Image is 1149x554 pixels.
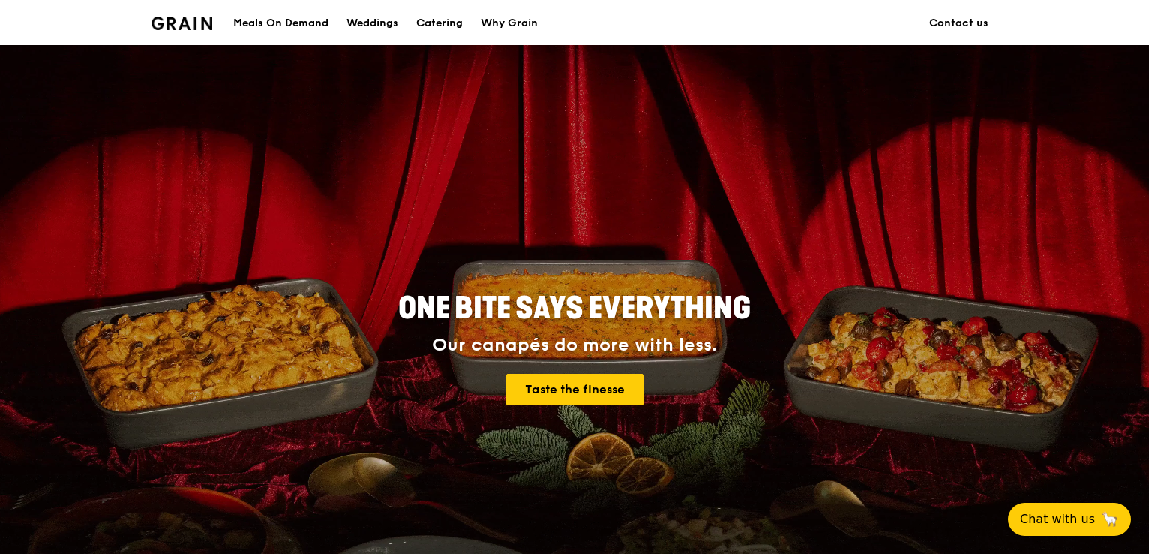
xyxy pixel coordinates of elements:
span: Chat with us [1020,510,1095,528]
div: Our canapés do more with less. [304,335,844,356]
a: Catering [407,1,472,46]
span: 🦙 [1101,510,1119,528]
div: Why Grain [481,1,538,46]
a: Why Grain [472,1,547,46]
a: Contact us [920,1,997,46]
div: Meals On Demand [233,1,328,46]
div: Weddings [346,1,398,46]
button: Chat with us🦙 [1008,503,1131,536]
span: ONE BITE SAYS EVERYTHING [398,291,751,327]
a: Weddings [337,1,407,46]
div: Catering [416,1,463,46]
img: Grain [151,17,212,30]
a: Taste the finesse [506,374,643,405]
